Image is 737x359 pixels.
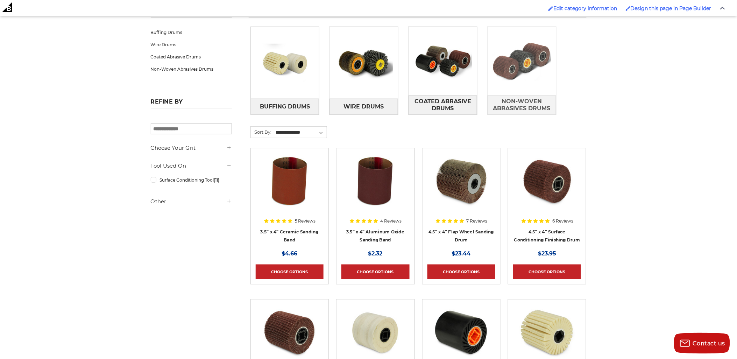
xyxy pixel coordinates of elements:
[341,265,409,279] a: Choose Options
[409,37,477,85] img: Coated Abrasive Drums
[626,6,631,11] img: Enabled brush for page builder edit.
[409,96,477,115] a: Coated Abrasive Drums
[151,38,232,51] a: Wire Drums
[341,153,409,221] a: 3.5x4 inch sanding band for expanding rubber drum
[488,96,556,115] a: Non-Woven Abrasives Drums
[368,250,383,257] span: $2.32
[720,7,725,10] img: Close Admin Bar
[548,6,553,11] img: Enabled brush for category edit
[693,340,725,347] span: Contact us
[151,98,232,109] h5: Refine by
[433,153,489,209] img: 4.5 inch x 4 inch flap wheel sanding drum
[513,265,581,279] a: Choose Options
[256,153,324,221] a: 3.5x4 inch ceramic sanding band for expanding rubber drum
[553,5,617,12] span: Edit category information
[488,96,556,114] span: Non-Woven Abrasives Drums
[151,174,232,186] a: Surface Conditioning Tool
[151,63,232,75] a: Non-Woven Abrasives Drums
[545,2,621,15] a: Enabled brush for category edit Edit category information
[151,162,232,170] h5: Tool Used On
[251,39,319,87] img: Buffing Drums
[674,333,730,354] button: Contact us
[538,250,556,257] span: $23.95
[151,144,232,152] h5: Choose Your Grit
[552,219,573,223] span: 6 Reviews
[329,99,398,114] a: Wire Drums
[261,229,319,242] a: 3.5” x 4” Ceramic Sanding Band
[346,229,404,242] a: 3.5” x 4” Aluminum Oxide Sanding Band
[467,219,488,223] span: 7 Reviews
[151,197,232,206] h5: Other
[631,5,711,12] span: Design this page in Page Builder
[519,153,575,209] img: 4.5 Inch Surface Conditioning Finishing Drum
[329,29,398,97] img: Wire Drums
[262,153,318,209] img: 3.5x4 inch ceramic sanding band for expanding rubber drum
[452,250,471,257] span: $23.44
[282,250,297,257] span: $4.66
[488,37,556,85] img: Non-Woven Abrasives Drums
[260,101,310,113] span: Buffing Drums
[151,26,232,38] a: Buffing Drums
[427,153,495,221] a: 4.5 inch x 4 inch flap wheel sanding drum
[275,127,327,138] select: Sort By:
[428,229,494,242] a: 4.5” x 4” Flap Wheel Sanding Drum
[151,51,232,63] a: Coated Abrasive Drums
[256,265,324,279] a: Choose Options
[214,177,219,183] span: (11)
[381,219,402,223] span: 4 Reviews
[513,153,581,221] a: 4.5 Inch Surface Conditioning Finishing Drum
[251,127,272,137] label: Sort By:
[347,153,403,209] img: 3.5x4 inch sanding band for expanding rubber drum
[427,265,495,279] a: Choose Options
[409,96,477,114] span: Coated Abrasive Drums
[295,219,316,223] span: 5 Reviews
[622,2,715,15] a: Enabled brush for page builder edit. Design this page in Page Builder
[251,99,319,114] a: Buffing Drums
[514,229,580,242] a: 4.5” x 4” Surface Conditioning Finishing Drum
[344,101,384,113] span: Wire Drums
